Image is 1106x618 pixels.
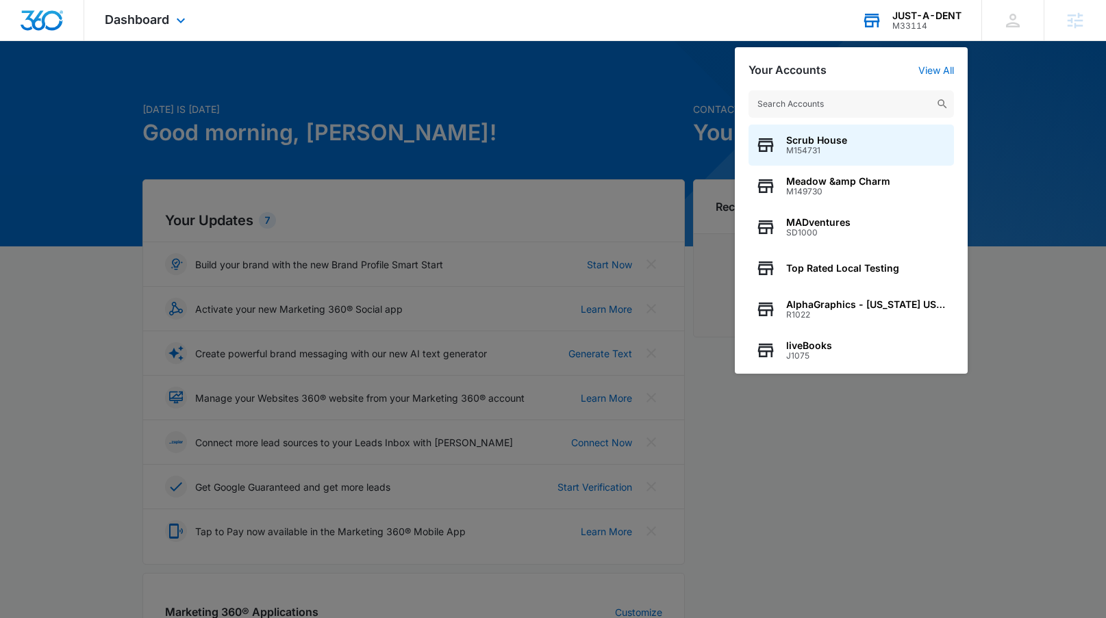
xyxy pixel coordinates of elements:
div: account id [892,21,962,31]
span: Scrub House [786,135,847,146]
span: liveBooks [786,340,832,351]
span: SD1000 [786,228,851,237]
button: MADventuresSD1000 [749,207,954,248]
button: Top Rated Local Testing [749,248,954,289]
button: Scrub HouseM154731 [749,125,954,166]
span: AlphaGraphics - [US_STATE] US679 [786,299,947,310]
button: Meadow &amp CharmM149730 [749,166,954,207]
button: AlphaGraphics - [US_STATE] US679R1022 [749,289,954,330]
span: Meadow &amp Charm [786,176,890,187]
span: M149730 [786,187,890,196]
span: J1075 [786,351,832,361]
button: liveBooksJ1075 [749,330,954,371]
span: R1022 [786,310,947,320]
span: Top Rated Local Testing [786,263,899,274]
h2: Your Accounts [749,64,827,77]
span: Dashboard [105,12,169,27]
span: M154731 [786,146,847,155]
div: account name [892,10,962,21]
a: View All [918,64,954,76]
span: MADventures [786,217,851,228]
input: Search Accounts [749,90,954,118]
